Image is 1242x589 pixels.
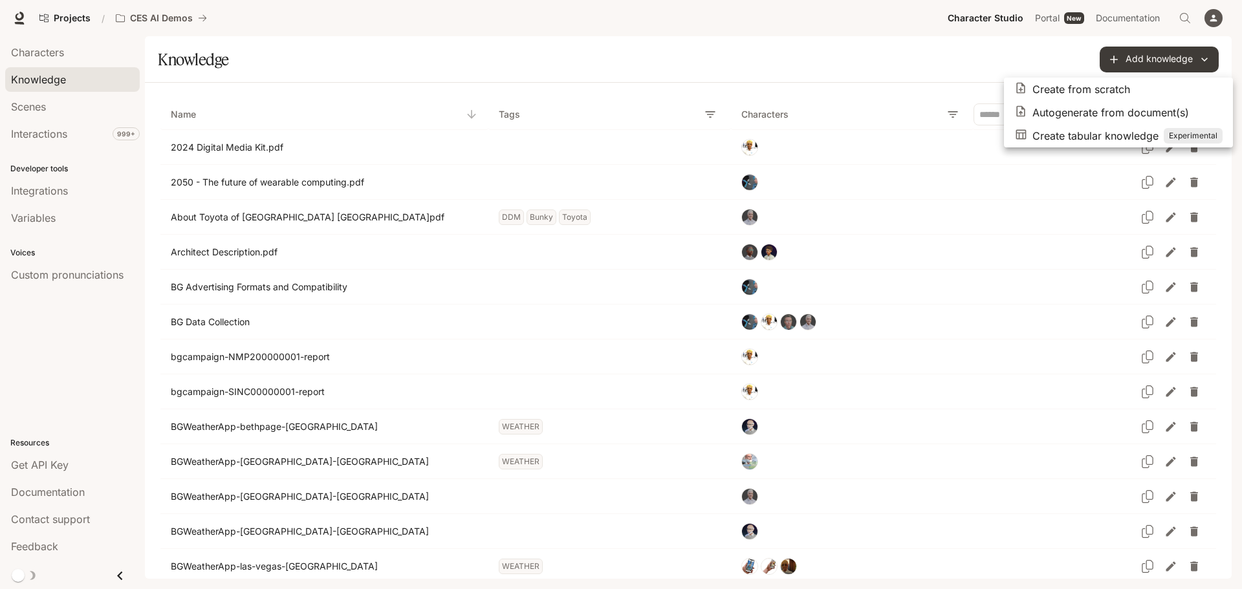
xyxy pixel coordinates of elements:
p: Create tabular knowledge [1032,128,1159,144]
ul: Add knowledge [1004,78,1233,147]
div: This is an experimental feature, we do not recommend using in production environment [1164,128,1223,144]
p: Autogenerate from document(s) [1032,105,1189,120]
p: Create from scratch [1032,81,1130,97]
span: Experimental [1164,130,1223,142]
